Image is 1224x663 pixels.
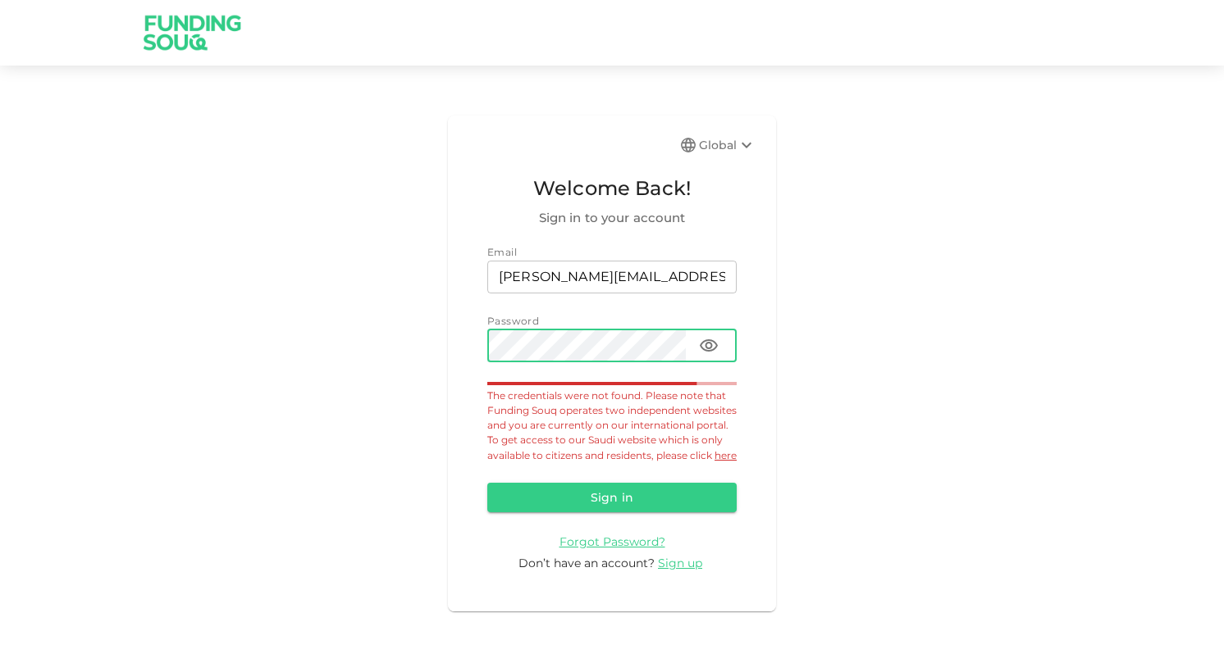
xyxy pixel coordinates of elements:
[518,556,655,570] span: Don’t have an account?
[699,135,756,155] div: Global
[487,173,737,204] span: Welcome Back!
[559,534,665,549] a: Forgot Password?
[487,315,539,327] span: Password
[559,534,665,549] span: Forgot Password?
[487,261,737,293] input: email
[658,556,702,570] span: Sign up
[487,208,737,228] span: Sign in to your account
[487,329,686,362] input: password
[487,389,737,461] span: The credentials were not found. Please note that Funding Souq operates two independent websites a...
[487,483,737,512] button: Sign in
[487,246,517,258] span: Email
[715,449,737,461] a: here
